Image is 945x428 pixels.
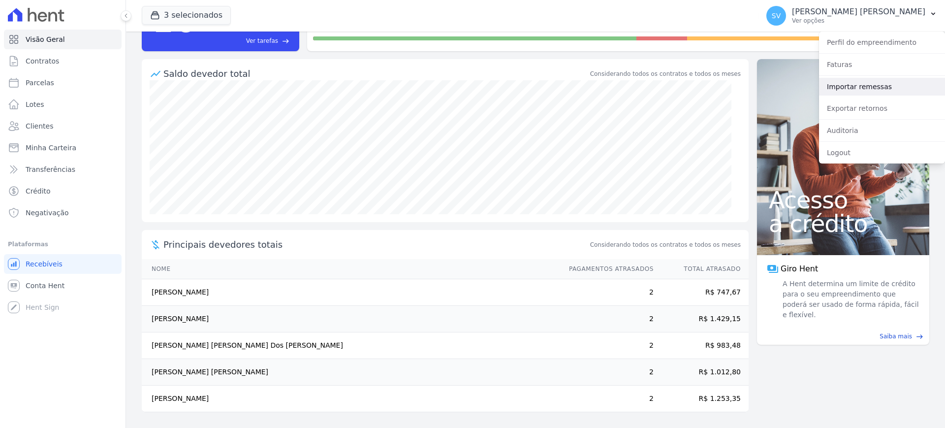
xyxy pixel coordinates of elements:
th: Pagamentos Atrasados [560,259,654,279]
a: Importar remessas [819,78,945,96]
span: SV [772,12,781,19]
a: Logout [819,144,945,162]
a: Faturas [819,56,945,73]
a: Recebíveis [4,254,122,274]
span: Conta Hent [26,281,64,291]
span: Giro Hent [781,263,818,275]
a: Transferências [4,160,122,179]
a: Clientes [4,116,122,136]
span: Negativação [26,208,69,218]
span: east [916,333,923,340]
td: 2 [560,386,654,412]
p: Ver opções [792,17,925,25]
td: R$ 983,48 [654,332,749,359]
div: Plataformas [8,238,118,250]
a: Lotes [4,95,122,114]
span: Parcelas [26,78,54,88]
td: [PERSON_NAME] [PERSON_NAME] Dos [PERSON_NAME] [142,332,560,359]
span: Minha Carteira [26,143,76,153]
a: Minha Carteira [4,138,122,158]
a: Perfil do empreendimento [819,33,945,51]
span: Acesso [769,188,917,212]
span: Lotes [26,99,44,109]
button: 3 selecionados [142,6,231,25]
td: [PERSON_NAME] [142,279,560,306]
span: A Hent determina um limite de crédito para o seu empreendimento que poderá ser usado de forma ráp... [781,279,919,320]
a: Visão Geral [4,30,122,49]
div: Saldo devedor total [163,67,588,80]
th: Nome [142,259,560,279]
div: Considerando todos os contratos e todos os meses [590,69,741,78]
td: 2 [560,332,654,359]
button: SV [PERSON_NAME] [PERSON_NAME] Ver opções [758,2,945,30]
a: Saiba mais east [763,332,923,341]
td: [PERSON_NAME] [142,306,560,332]
span: east [282,37,289,45]
a: Auditoria [819,122,945,139]
td: R$ 1.253,35 [654,386,749,412]
td: R$ 1.429,15 [654,306,749,332]
a: Crédito [4,181,122,201]
span: Ver tarefas [246,36,278,45]
span: a crédito [769,212,917,235]
td: 2 [560,359,654,386]
span: Principais devedores totais [163,238,588,251]
a: Exportar retornos [819,99,945,117]
span: Saiba mais [880,332,912,341]
span: Contratos [26,56,59,66]
td: R$ 747,67 [654,279,749,306]
p: [PERSON_NAME] [PERSON_NAME] [792,7,925,17]
td: [PERSON_NAME] [PERSON_NAME] [142,359,560,386]
a: Ver tarefas east [201,36,289,45]
td: [PERSON_NAME] [142,386,560,412]
td: 2 [560,279,654,306]
span: Visão Geral [26,34,65,44]
span: Transferências [26,165,75,174]
span: Considerando todos os contratos e todos os meses [590,240,741,249]
span: Clientes [26,121,53,131]
span: Crédito [26,186,51,196]
td: 2 [560,306,654,332]
span: Recebíveis [26,259,63,269]
a: Negativação [4,203,122,223]
a: Conta Hent [4,276,122,296]
th: Total Atrasado [654,259,749,279]
a: Contratos [4,51,122,71]
td: R$ 1.012,80 [654,359,749,386]
a: Parcelas [4,73,122,93]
